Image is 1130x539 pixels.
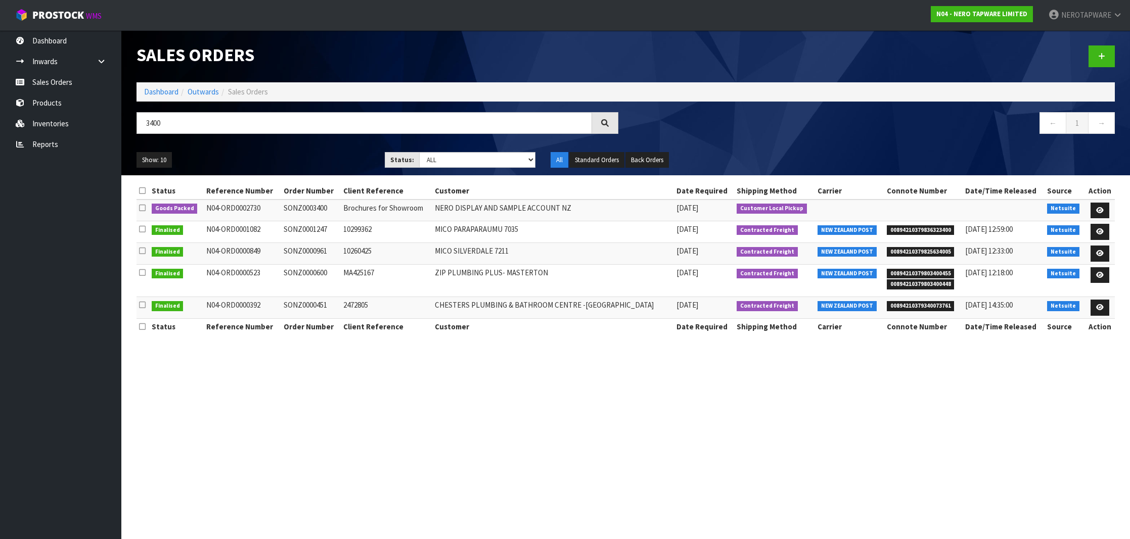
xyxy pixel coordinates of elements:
[551,152,568,168] button: All
[1039,112,1066,134] a: ←
[149,183,204,199] th: Status
[1085,183,1115,199] th: Action
[734,319,815,335] th: Shipping Method
[815,319,884,335] th: Carrier
[137,45,618,65] h1: Sales Orders
[1061,10,1111,20] span: NEROTAPWARE
[676,268,698,277] span: [DATE]
[281,183,341,199] th: Order Number
[204,183,281,199] th: Reference Number
[737,204,807,214] span: Customer Local Pickup
[818,301,877,311] span: NEW ZEALAND POST
[204,221,281,243] td: N04-ORD0001082
[737,301,798,311] span: Contracted Freight
[1088,112,1115,134] a: →
[887,225,955,235] span: 00894210379836323400
[887,279,955,289] span: 00894210379803400448
[676,203,698,213] span: [DATE]
[281,264,341,297] td: SONZ0000600
[737,247,798,257] span: Contracted Freight
[963,183,1045,199] th: Date/Time Released
[815,183,884,199] th: Carrier
[737,225,798,235] span: Contracted Freight
[1045,319,1084,335] th: Source
[281,297,341,319] td: SONZ0000451
[432,221,674,243] td: MICO PARAPARAUMU 7035
[674,183,735,199] th: Date Required
[625,152,669,168] button: Back Orders
[341,319,432,335] th: Client Reference
[1047,225,1079,235] span: Netsuite
[965,268,1013,277] span: [DATE] 12:18:00
[884,319,963,335] th: Connote Number
[818,225,877,235] span: NEW ZEALAND POST
[228,87,268,96] span: Sales Orders
[341,200,432,221] td: Brochures for Showroom
[152,269,184,279] span: Finalised
[204,200,281,221] td: N04-ORD0002730
[188,87,219,96] a: Outwards
[884,183,963,199] th: Connote Number
[676,246,698,256] span: [DATE]
[936,10,1027,18] strong: N04 - NERO TAPWARE LIMITED
[818,269,877,279] span: NEW ZEALAND POST
[281,221,341,243] td: SONZ0001247
[152,204,198,214] span: Goods Packed
[137,112,592,134] input: Search sales orders
[137,152,172,168] button: Show: 10
[32,9,84,22] span: ProStock
[204,243,281,265] td: N04-ORD0000849
[1047,269,1079,279] span: Netsuite
[341,243,432,265] td: 10260425
[432,297,674,319] td: CHESTERS PLUMBING & BATHROOM CENTRE -[GEOGRAPHIC_DATA]
[676,224,698,234] span: [DATE]
[569,152,624,168] button: Standard Orders
[634,112,1115,137] nav: Page navigation
[432,243,674,265] td: MICO SILVERDALE 7211
[1085,319,1115,335] th: Action
[965,300,1013,310] span: [DATE] 14:35:00
[152,247,184,257] span: Finalised
[965,224,1013,234] span: [DATE] 12:59:00
[887,269,955,279] span: 00894210379803400455
[734,183,815,199] th: Shipping Method
[390,156,414,164] strong: Status:
[15,9,28,21] img: cube-alt.png
[676,300,698,310] span: [DATE]
[432,319,674,335] th: Customer
[86,11,102,21] small: WMS
[674,319,735,335] th: Date Required
[341,221,432,243] td: 10299362
[1047,204,1079,214] span: Netsuite
[818,247,877,257] span: NEW ZEALAND POST
[341,183,432,199] th: Client Reference
[204,264,281,297] td: N04-ORD0000523
[149,319,204,335] th: Status
[281,200,341,221] td: SONZ0003400
[281,243,341,265] td: SONZ0000961
[887,301,955,311] span: 00894210379340073761
[887,247,955,257] span: 00894210379825634005
[144,87,178,96] a: Dashboard
[965,246,1013,256] span: [DATE] 12:33:00
[737,269,798,279] span: Contracted Freight
[281,319,341,335] th: Order Number
[1047,301,1079,311] span: Netsuite
[152,301,184,311] span: Finalised
[341,297,432,319] td: 2472805
[204,297,281,319] td: N04-ORD0000392
[152,225,184,235] span: Finalised
[1045,183,1084,199] th: Source
[341,264,432,297] td: MA425167
[1066,112,1089,134] a: 1
[432,200,674,221] td: NERO DISPLAY AND SAMPLE ACCOUNT NZ
[1047,247,1079,257] span: Netsuite
[963,319,1045,335] th: Date/Time Released
[204,319,281,335] th: Reference Number
[432,264,674,297] td: ZIP PLUMBING PLUS- MASTERTON
[432,183,674,199] th: Customer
